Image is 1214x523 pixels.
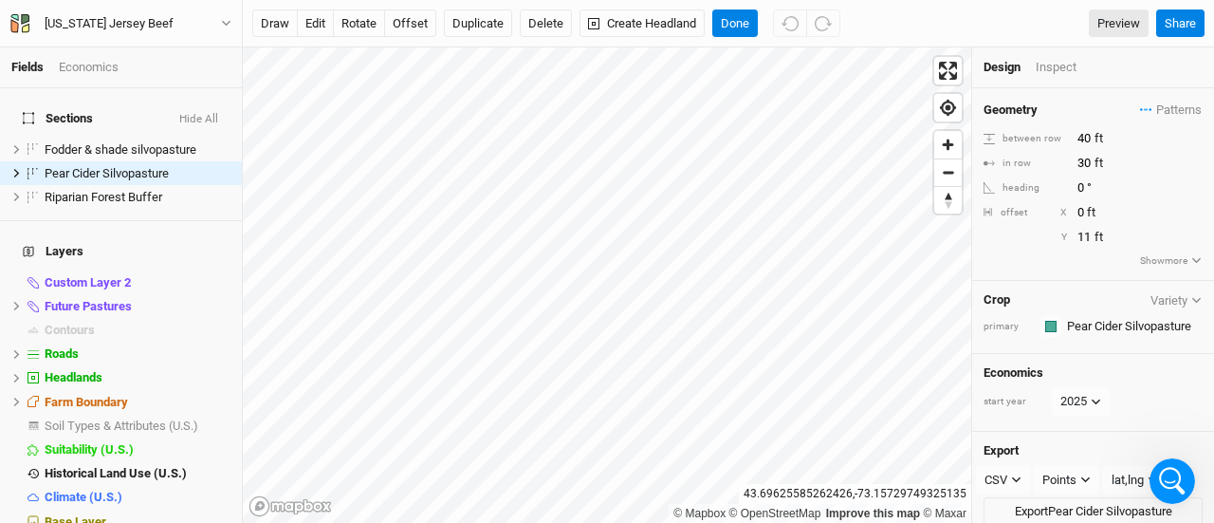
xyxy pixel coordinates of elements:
[984,292,1010,308] h4: Crop
[984,365,1203,381] h4: Economics
[1156,9,1205,38] button: Share
[984,157,1067,171] div: in row
[193,77,340,92] a: [URL][DOMAIN_NAME]
[92,9,152,24] h1: Support
[1139,252,1203,270] button: Showmore
[739,484,971,504] div: 43.69625585262426 , -73.15729749325135
[45,395,128,409] span: Farm Boundary
[12,8,48,44] button: go back
[221,58,325,73] a: Book a meeting
[1001,206,1027,220] div: offset
[923,507,966,520] a: Maxar
[83,57,349,94] div: c. [PHONE_NUMBER]
[1061,315,1203,338] input: Pear Cider Silvopasture
[178,113,219,126] button: Hide All
[984,181,1067,196] div: heading
[984,132,1067,146] div: between row
[297,9,334,38] button: edit
[976,466,1030,495] button: CSV
[773,9,807,38] button: Undo (^z)
[45,346,230,362] div: Roads
[1042,471,1076,490] div: Points
[45,466,230,481] div: Historical Land Use (U.S.)
[90,378,105,393] button: Upload attachment
[984,320,1031,334] div: primary
[984,59,1021,76] div: Design
[45,466,187,480] span: Historical Land Use (U.S.)
[806,9,840,38] button: Redo (^Z)
[934,159,962,186] button: Zoom out
[15,295,364,416] div: Support says…
[934,131,962,159] button: Zoom in
[1034,466,1099,495] button: Points
[16,338,363,370] textarea: Message…
[45,323,230,338] div: Contours
[83,77,189,92] a: Book a site visit
[333,9,385,38] button: rotate
[243,47,971,523] canvas: Map
[60,378,75,393] button: Gif picker
[45,275,230,290] div: Custom Layer 2
[120,378,136,393] button: Start recording
[45,370,230,385] div: Headlands
[11,233,230,271] h4: Layers
[92,24,189,43] p: Active 45m ago
[45,142,196,157] span: Fodder & shade silvopasture
[444,9,512,38] button: Duplicate
[333,8,367,42] div: Close
[934,57,962,84] button: Enter fullscreen
[248,495,332,517] a: Mapbox logo
[45,166,230,181] div: Pear Cider Silvopasture
[984,443,1203,458] h4: Export
[45,299,132,313] span: Future Pastures
[45,275,131,290] span: Custom Layer 2
[1089,9,1149,38] a: Preview
[45,14,174,33] div: [US_STATE] Jersey Beef
[384,9,436,38] button: offset
[45,395,230,410] div: Farm Boundary
[712,9,758,38] button: Done
[934,186,962,214] button: Reset bearing to north
[45,190,162,204] span: Riparian Forest Buffer
[45,419,230,434] div: Soil Types & Attributes (U.S.)
[45,299,230,314] div: Future Pastures
[1060,206,1067,220] div: X
[11,60,44,74] a: Fields
[45,346,79,361] span: Roads
[45,370,102,384] span: Headlands
[30,307,296,363] div: Thank you for sharing! I think this might be a bug. Checking with our team.
[984,471,1007,490] div: CSV
[826,507,920,520] a: Improve this map
[579,9,705,38] button: Create Headland
[984,395,1050,409] div: start year
[15,295,311,374] div: Thank you for sharing! I think this might be a bug. Checking with our team.
[23,111,93,126] span: Sections
[297,8,333,44] button: Home
[1150,293,1203,308] button: Variety
[934,94,962,121] button: Find my location
[1052,387,1110,416] button: 2025
[45,14,174,33] div: Vermont Jersey Beef
[45,490,230,505] div: Climate (U.S.)
[1036,59,1103,76] div: Inspect
[45,190,230,205] div: Riparian Forest Buffer
[45,442,134,457] span: Suitability (U.S.)
[29,378,45,393] button: Emoji picker
[984,103,1038,118] h4: Geometry
[934,159,962,186] span: Zoom out
[520,9,572,38] button: Delete
[1112,471,1144,490] div: lat,lng
[1001,231,1067,245] div: Y
[45,442,230,458] div: Suitability (U.S.)
[252,9,298,38] button: draw
[45,323,95,337] span: Contours
[325,370,356,401] button: Send a message…
[729,507,821,520] a: OpenStreetMap
[1139,100,1203,121] button: Patterns
[54,10,84,41] img: Profile image for Support
[45,490,122,504] span: Climate (U.S.)
[45,142,230,158] div: Fodder & shade silvopasture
